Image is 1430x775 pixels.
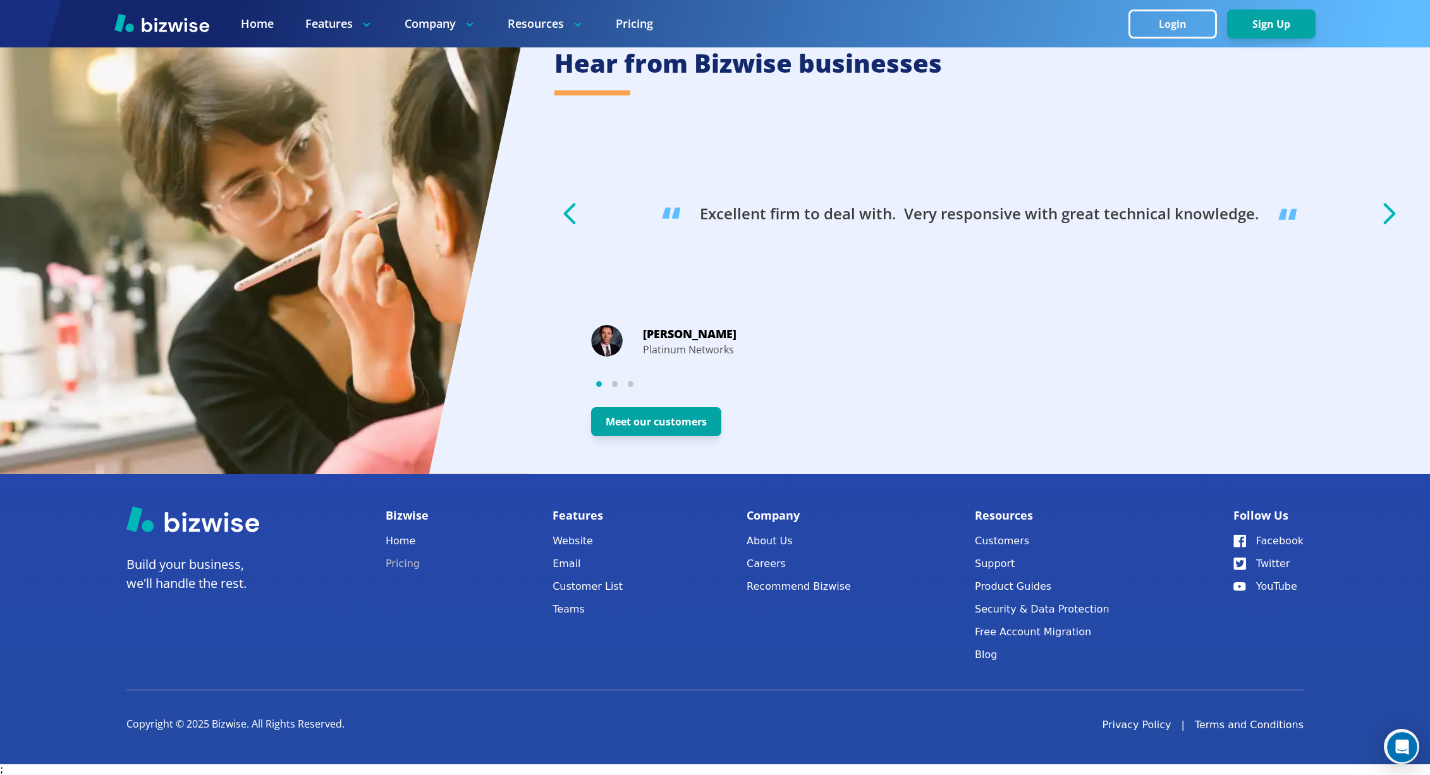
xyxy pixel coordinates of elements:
[1233,558,1246,570] img: Twitter Icon
[1102,717,1171,733] a: Privacy Policy
[126,506,259,532] img: Bizwise Logo
[747,506,851,525] p: Company
[126,717,345,731] p: Copyright © 2025 Bizwise. All Rights Reserved.
[553,601,623,618] a: Teams
[700,204,1259,224] h3: Excellent firm to deal with. Very responsive with great technical knowledge.
[386,555,429,573] a: Pricing
[975,578,1109,595] a: Product Guides
[1227,18,1316,30] a: Sign Up
[241,16,274,32] a: Home
[975,646,1109,664] a: Blog
[1233,535,1246,547] img: Facebook Icon
[1128,18,1227,30] a: Login
[1182,717,1185,733] div: |
[591,325,623,357] img: Michael Branson
[554,46,1405,80] h2: Hear from Bizwise businesses
[643,324,736,343] p: [PERSON_NAME]
[747,555,851,573] a: Careers
[126,555,259,593] p: Build your business, we'll handle the rest.
[975,555,1109,573] button: Support
[1233,578,1304,595] a: YouTube
[508,16,584,32] p: Resources
[405,16,476,32] p: Company
[1387,732,1417,762] iframe: Intercom live chat
[554,416,721,428] a: Meet our customers
[975,532,1109,550] a: Customers
[553,578,623,595] a: Customer List
[553,506,623,525] p: Features
[1233,555,1304,573] a: Twitter
[1195,717,1304,733] a: Terms and Conditions
[386,532,429,550] a: Home
[747,578,851,595] a: Recommend Bizwise
[1227,9,1316,39] button: Sign Up
[386,506,429,525] p: Bizwise
[975,601,1109,618] a: Security & Data Protection
[616,16,653,32] a: Pricing
[1384,729,1419,764] iframe: Intercom live chat discovery launcher
[747,532,851,550] a: About Us
[591,407,721,436] button: Meet our customers
[1128,9,1217,39] button: Login
[553,532,623,550] a: Website
[553,555,623,573] a: Email
[975,506,1109,525] p: Resources
[114,13,209,32] img: Bizwise Logo
[1233,506,1304,525] p: Follow Us
[305,16,373,32] p: Features
[1233,582,1246,591] img: YouTube Icon
[643,343,736,357] p: Platinum Networks
[1233,532,1304,550] a: Facebook
[975,623,1109,641] a: Free Account Migration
